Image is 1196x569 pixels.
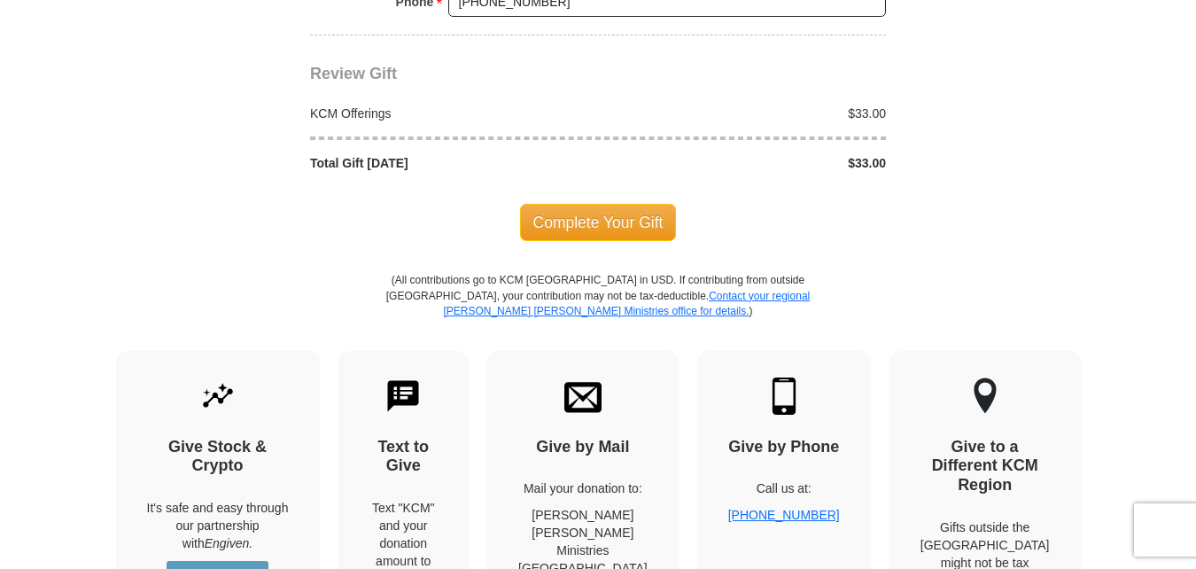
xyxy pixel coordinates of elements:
img: give-by-stock.svg [199,378,237,415]
img: other-region [973,378,998,415]
i: Engiven. [205,536,252,550]
h4: Give Stock & Crypto [147,438,289,476]
span: Review Gift [310,65,397,82]
p: (All contributions go to KCM [GEOGRAPHIC_DATA] in USD. If contributing from outside [GEOGRAPHIC_D... [385,273,811,350]
img: mobile.svg [765,378,803,415]
h4: Give by Phone [728,438,840,457]
span: Complete Your Gift [520,204,677,241]
p: Call us at: [728,479,840,497]
p: It's safe and easy through our partnership with [147,499,289,552]
a: [PHONE_NUMBER] [728,508,840,522]
img: envelope.svg [564,378,602,415]
a: Contact your regional [PERSON_NAME] [PERSON_NAME] Ministries office for details. [443,290,810,317]
div: $33.00 [598,105,896,122]
h4: Give to a Different KCM Region [920,438,1050,495]
h4: Text to Give [369,438,439,476]
div: KCM Offerings [301,105,599,122]
div: Total Gift [DATE] [301,154,599,172]
img: text-to-give.svg [384,378,422,415]
div: $33.00 [598,154,896,172]
p: Mail your donation to: [518,479,648,497]
h4: Give by Mail [518,438,648,457]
